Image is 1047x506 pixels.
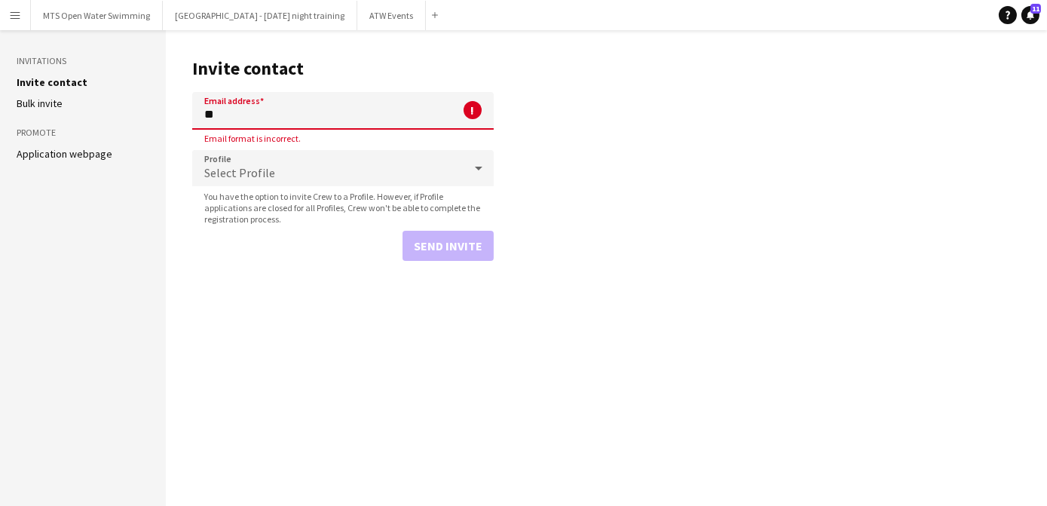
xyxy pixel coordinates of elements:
[192,191,494,225] span: You have the option to invite Crew to a Profile. However, if Profile applications are closed for ...
[163,1,357,30] button: [GEOGRAPHIC_DATA] - [DATE] night training
[357,1,426,30] button: ATW Events
[192,133,313,144] span: Email format is incorrect.
[1030,4,1041,14] span: 11
[31,1,163,30] button: MTS Open Water Swimming
[17,147,112,161] a: Application webpage
[17,126,149,140] h3: Promote
[17,75,87,89] a: Invite contact
[17,54,149,68] h3: Invitations
[192,57,494,80] h1: Invite contact
[17,97,63,110] a: Bulk invite
[204,165,275,180] span: Select Profile
[1021,6,1039,24] a: 11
